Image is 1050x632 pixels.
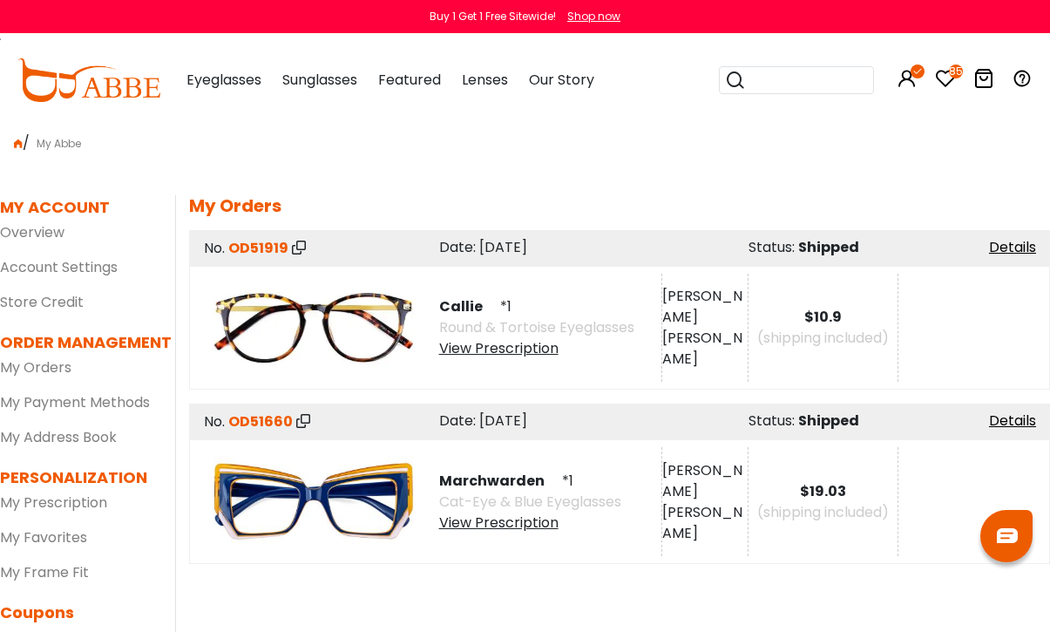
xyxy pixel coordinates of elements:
[749,307,898,328] div: $10.9
[378,70,441,90] span: Featured
[749,328,898,349] div: (shipping included)
[559,9,620,24] a: Shop now
[189,195,1050,216] h5: My Orders
[479,411,527,431] span: [DATE]
[749,237,795,257] span: Status:
[949,65,963,78] i: 85
[462,70,508,90] span: Lenses
[204,411,225,432] span: No.
[662,328,748,370] div: [PERSON_NAME]
[205,447,422,555] img: product image
[282,70,357,90] span: Sunglasses
[204,238,225,258] span: No.
[439,296,497,316] span: Callie
[749,411,795,431] span: Status:
[989,237,1036,257] a: Details
[662,460,748,502] div: [PERSON_NAME]
[439,317,634,337] span: Round & Tortoise Eyeglasses
[567,9,620,24] div: Shop now
[186,70,261,90] span: Eyeglasses
[30,136,88,151] span: My Abbe
[205,274,422,382] img: product image
[17,58,160,102] img: abbeglasses.com
[749,502,898,523] div: (shipping included)
[439,471,559,491] span: Marchwarden
[14,139,23,148] img: home.png
[439,411,476,431] span: Date:
[439,237,476,257] span: Date:
[662,286,748,328] div: [PERSON_NAME]
[479,237,527,257] span: [DATE]
[798,237,859,257] span: Shipped
[228,411,293,432] span: OD51660
[439,492,621,512] span: Cat-Eye & Blue Eyeglasses
[749,481,898,502] div: $19.03
[529,70,594,90] span: Our Story
[228,238,288,258] span: OD51919
[430,9,556,24] div: Buy 1 Get 1 Free Sitewide!
[439,338,634,359] div: View Prescription
[935,71,956,92] a: 85
[662,502,748,544] div: [PERSON_NAME]
[989,411,1036,431] a: Details
[798,411,859,431] span: Shipped
[997,528,1018,543] img: chat
[439,513,621,533] div: View Prescription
